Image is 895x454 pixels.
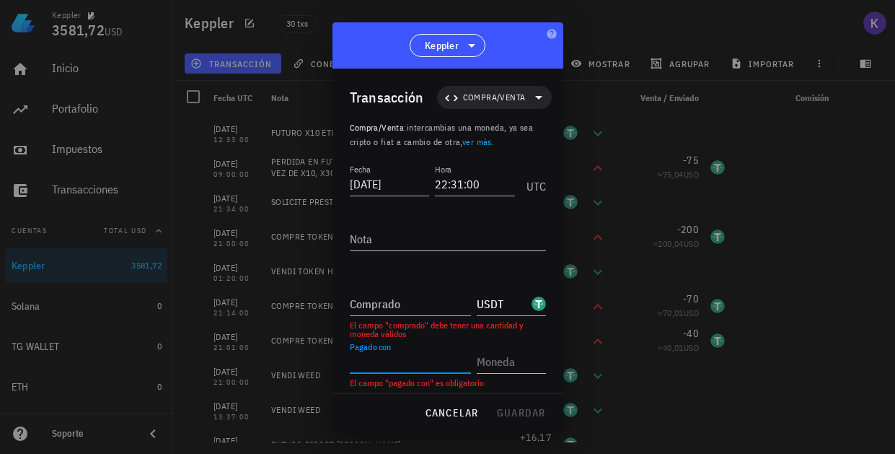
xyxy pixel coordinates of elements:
div: El campo "comprado" debe tener una cantidad y moneda válidos [350,321,546,339]
input: Moneda [477,350,543,373]
span: intercambias una moneda, ya sea cripto o fiat a cambio de otra, . [350,122,534,147]
div: El campo "pagado con" es obligatorio [350,379,546,388]
div: Transacción [350,86,424,109]
label: Fecha [350,164,371,175]
span: Keppler [425,38,459,53]
label: Hora [435,164,451,175]
span: cancelar [424,406,478,419]
input: Moneda [477,292,529,315]
span: Compra/Venta [350,122,405,133]
div: USDT-icon [532,297,546,311]
span: Compra/Venta [463,90,526,105]
p: : [350,121,546,149]
div: UTC [521,164,546,200]
label: Pagado con [350,341,391,352]
a: ver más [462,136,492,147]
button: cancelar [418,400,484,426]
